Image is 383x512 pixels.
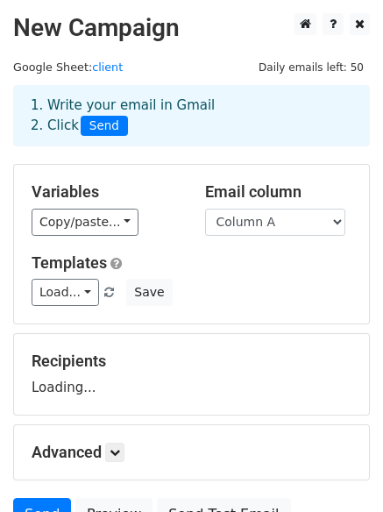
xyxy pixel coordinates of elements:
[13,60,123,74] small: Google Sheet:
[252,60,370,74] a: Daily emails left: 50
[32,182,179,202] h5: Variables
[205,182,352,202] h5: Email column
[32,352,351,397] div: Loading...
[92,60,123,74] a: client
[32,209,138,236] a: Copy/paste...
[13,13,370,43] h2: New Campaign
[32,253,107,272] a: Templates
[32,279,99,306] a: Load...
[252,58,370,77] span: Daily emails left: 50
[18,96,365,136] div: 1. Write your email in Gmail 2. Click
[81,116,128,137] span: Send
[126,279,172,306] button: Save
[32,352,351,371] h5: Recipients
[32,443,351,462] h5: Advanced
